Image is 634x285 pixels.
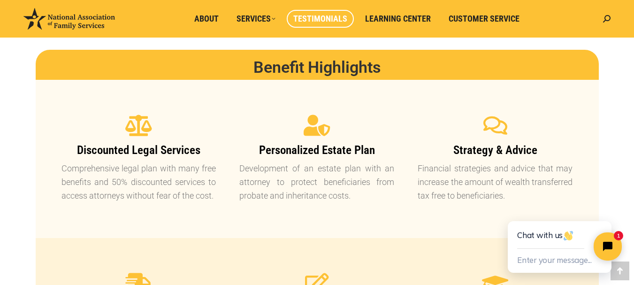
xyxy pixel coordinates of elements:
[61,162,216,202] p: Comprehensive legal plan with many free benefits and 50% discounted services to access attorneys ...
[487,191,634,285] iframe: Tidio Chat
[237,14,275,24] span: Services
[453,143,537,157] span: Strategy & Advice
[23,8,115,30] img: National Association of Family Services
[442,10,526,28] a: Customer Service
[259,143,375,157] span: Personalized Estate Plan
[239,162,394,202] p: Development of an estate plan with an attorney to protect beneficiaries from probate and inherita...
[293,14,347,24] span: Testimonials
[188,10,225,28] a: About
[54,59,580,75] h2: Benefit Highlights
[418,162,573,202] p: Financial strategies and advice that may increase the amount of wealth transferred tax free to be...
[194,14,219,24] span: About
[365,14,431,24] span: Learning Center
[359,10,437,28] a: Learning Center
[287,10,354,28] a: Testimonials
[77,143,200,157] span: Discounted Legal Services
[449,14,519,24] span: Customer Service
